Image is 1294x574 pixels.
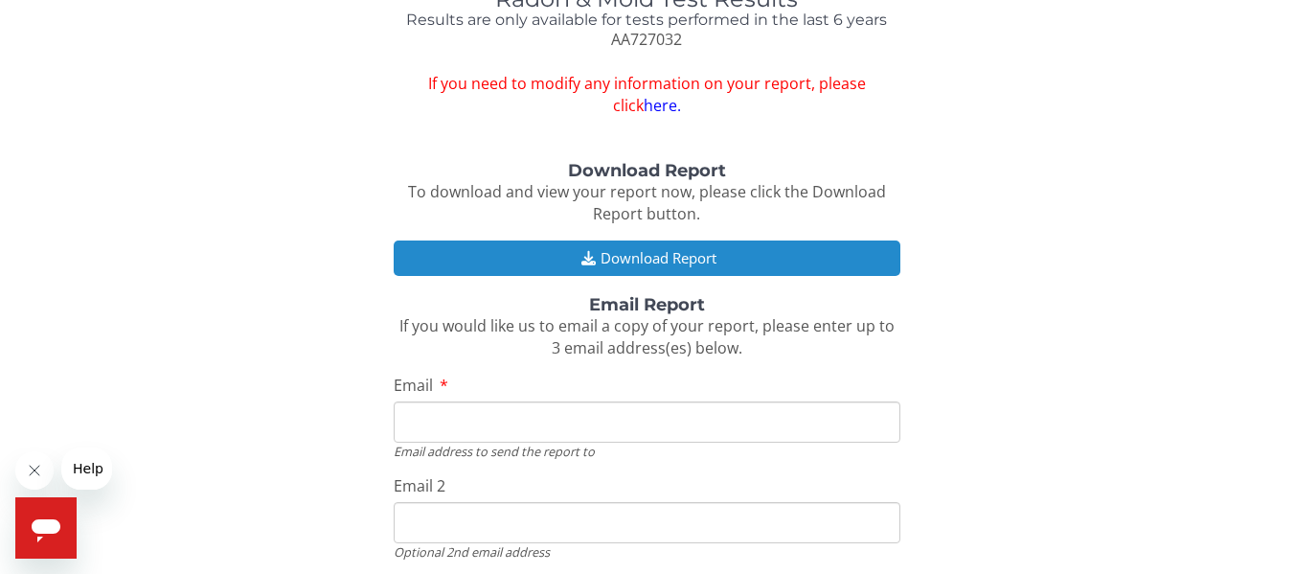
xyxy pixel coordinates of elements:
[644,95,681,116] a: here.
[589,294,705,315] strong: Email Report
[394,443,899,460] div: Email address to send the report to
[408,181,886,224] span: To download and view your report now, please click the Download Report button.
[611,29,682,50] span: AA727032
[15,497,77,559] iframe: Button to launch messaging window
[568,160,726,181] strong: Download Report
[394,375,433,396] span: Email
[61,448,112,490] iframe: Message from company
[394,543,899,561] div: Optional 2nd email address
[394,73,899,117] span: If you need to modify any information on your report, please click
[394,241,899,276] button: Download Report
[394,475,445,496] span: Email 2
[15,451,54,490] iframe: Close message
[394,11,899,29] h4: Results are only available for tests performed in the last 6 years
[399,315,895,358] span: If you would like us to email a copy of your report, please enter up to 3 email address(es) below.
